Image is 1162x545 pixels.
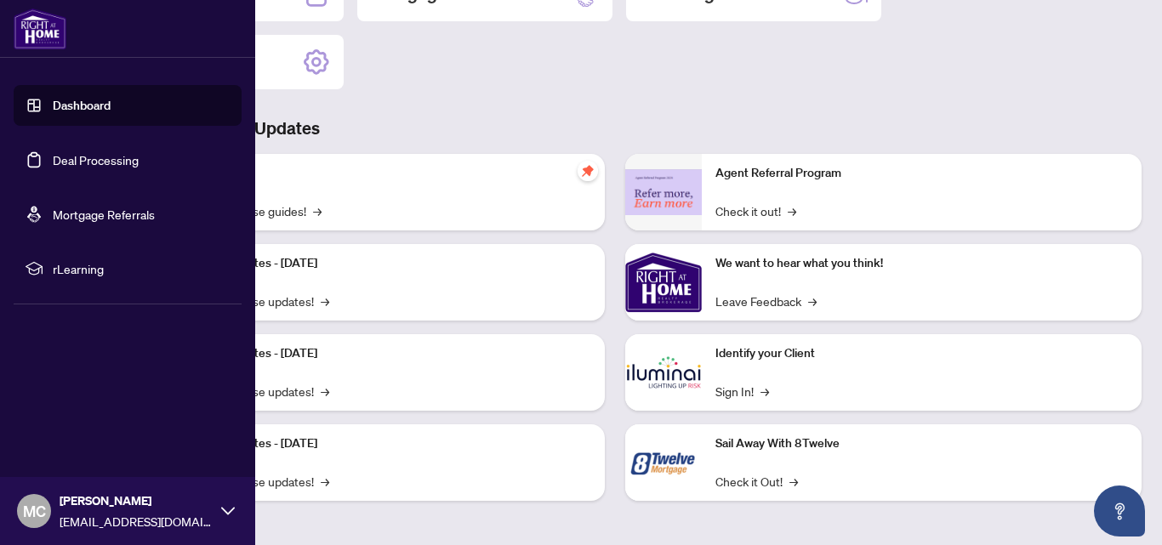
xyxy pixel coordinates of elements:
[321,382,329,400] span: →
[715,202,796,220] a: Check it out!→
[715,382,769,400] a: Sign In!→
[14,9,66,49] img: logo
[625,424,702,501] img: Sail Away With 8Twelve
[88,116,1142,140] h3: Brokerage & Industry Updates
[715,472,798,491] a: Check it Out!→
[179,254,591,273] p: Platform Updates - [DATE]
[625,334,702,411] img: Identify your Client
[1094,485,1145,536] button: Open asap
[313,202,322,220] span: →
[715,344,1128,363] p: Identify your Client
[788,202,796,220] span: →
[179,164,591,183] p: Self-Help
[760,382,769,400] span: →
[808,292,817,310] span: →
[625,244,702,321] img: We want to hear what you think!
[179,434,591,453] p: Platform Updates - [DATE]
[321,292,329,310] span: →
[53,152,139,167] a: Deal Processing
[53,259,230,278] span: rLearning
[60,512,213,531] span: [EMAIL_ADDRESS][DOMAIN_NAME]
[578,161,598,181] span: pushpin
[321,472,329,491] span: →
[715,164,1128,183] p: Agent Referral Program
[715,254,1128,273] p: We want to hear what you think!
[715,434,1128,453] p: Sail Away With 8Twelve
[60,491,213,510] span: [PERSON_NAME]
[715,292,817,310] a: Leave Feedback→
[789,472,798,491] span: →
[23,499,46,523] span: MC
[625,169,702,216] img: Agent Referral Program
[53,207,155,222] a: Mortgage Referrals
[179,344,591,363] p: Platform Updates - [DATE]
[53,98,111,113] a: Dashboard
